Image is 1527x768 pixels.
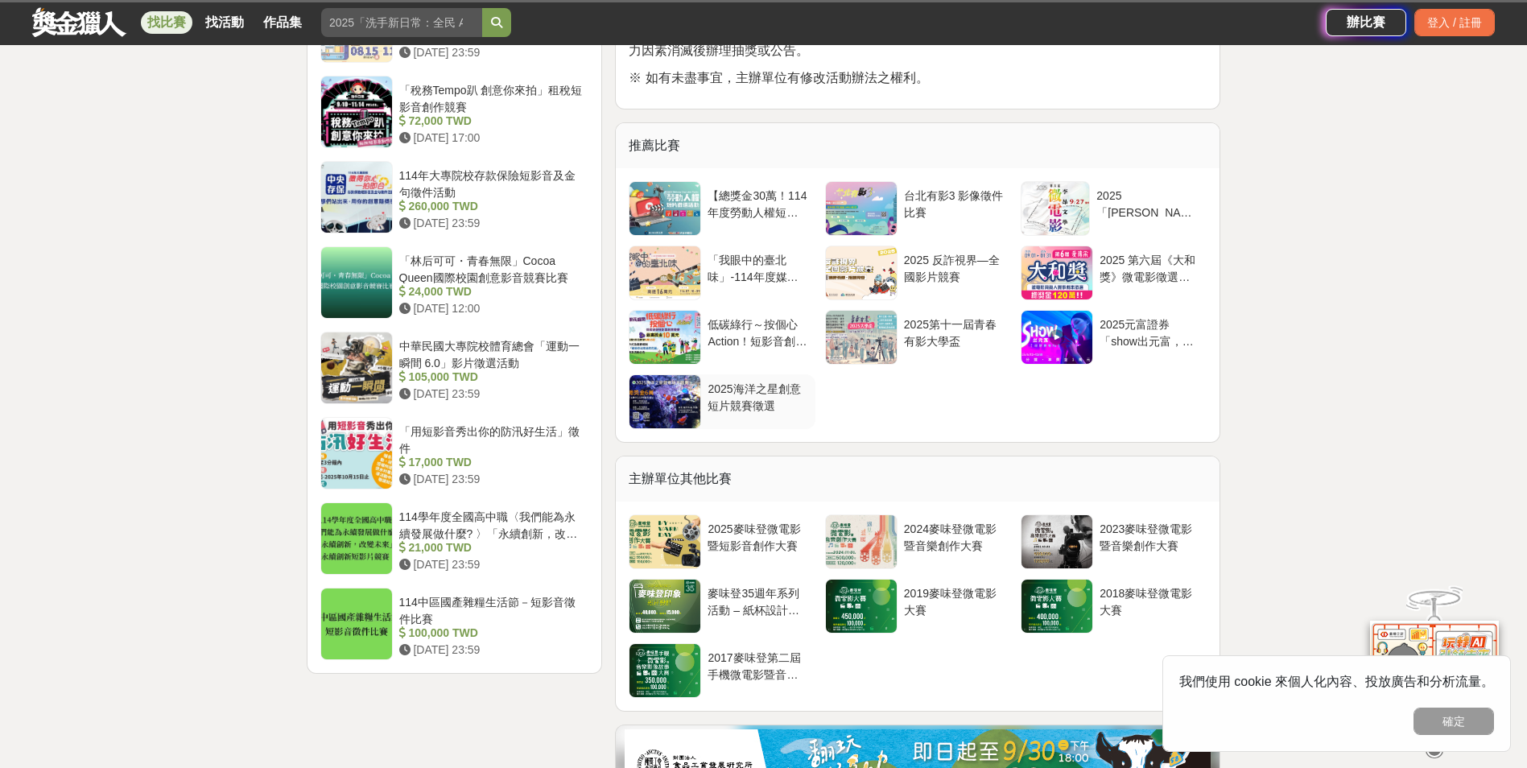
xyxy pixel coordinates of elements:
a: 2025 第六屆《大和獎》微電影徵選及感人實事分享 [1021,246,1207,300]
div: [DATE] 17:00 [399,130,583,147]
div: 中華民國大專院校體育總會「運動一瞬間 6.0」影片徵選活動 [399,338,583,369]
span: 我們使用 cookie 來個人化內容、投放廣告和分析流量。 [1179,675,1494,688]
a: 2025海洋之星創意短片競賽徵選 [629,374,815,429]
div: 推薦比賽 [616,123,1220,168]
div: 「用短影音秀出你的防汛好生活」徵件 [399,423,583,454]
div: [DATE] 23:59 [399,215,583,232]
a: 2024麥味登微電影暨音樂創作大賽 [825,514,1011,569]
div: 72,000 TWD [399,113,583,130]
div: 麥味登35週年系列活動 – 紙杯設計比賽 [708,585,808,616]
div: 2023麥味登微電影暨音樂創作大賽 [1100,521,1200,551]
div: 「我眼中的臺北味」-114年度媒體近用影片競選 [708,252,808,283]
a: 「我眼中的臺北味」-114年度媒體近用影片競選 [629,246,815,300]
a: 找比賽 [141,11,192,34]
a: 2025第十一屆青春有影大學盃 [825,310,1011,365]
div: 17,000 TWD [399,454,583,471]
div: 2024麥味登微電影暨音樂創作大賽 [904,521,1005,551]
span: ※抽獎日期及得獎公告日期如遇不可抗力因素致無法抽獎或公告時，主辦單位/執行單位將於該不可抗力因素消滅後辦理抽獎或公告。 [629,24,1199,57]
a: 2025麥味登微電影暨短影音創作大賽 [629,514,815,569]
div: [DATE] 23:59 [399,642,583,659]
div: 2019麥味登微電影大賽 [904,585,1005,616]
div: 105,000 TWD [399,369,583,386]
a: 2023麥味登微電影暨音樂創作大賽 [1021,514,1207,569]
div: [DATE] 12:00 [399,300,583,317]
div: [DATE] 23:59 [399,386,583,403]
div: 114學年度全國高中職〈我們能為永續發展做什麼? 〉「永續創新，改變未來」永續創新短影片競賽 [399,509,583,539]
div: [DATE] 23:59 [399,44,583,61]
a: 台北有影3 影像徵件比賽 [825,181,1011,236]
a: 「用短影音秀出你的防汛好生活」徵件 17,000 TWD [DATE] 23:59 [320,417,589,489]
div: 「稅務Tempo趴 創意你來拍」租稅短影音創作競賽 [399,82,583,113]
div: 2025 反詐視界—全國影片競賽 [904,252,1005,283]
div: 2025「[PERSON_NAME]第六屆微電影大賽」拍片9/27短片徵件截止 [1096,188,1200,218]
a: 找活動 [199,11,250,34]
div: 2025麥味登微電影暨短影音創作大賽 [708,521,808,551]
div: 2025元富證券「show出元富，理財更有Fu！」影音競賽活動 [1100,316,1200,347]
div: 100,000 TWD [399,625,583,642]
a: 「稅務Tempo趴 創意你來拍」租稅短影音創作競賽 72,000 TWD [DATE] 17:00 [320,76,589,148]
div: 台北有影3 影像徵件比賽 [904,188,1005,218]
a: 2025元富證券「show出元富，理財更有Fu！」影音競賽活動 [1021,310,1207,365]
div: 114年大專院校存款保險短影音及金句徵件活動 [399,167,583,198]
a: 辦比賽 [1326,9,1406,36]
img: d2146d9a-e6f6-4337-9592-8cefde37ba6b.png [1370,621,1499,728]
span: ※ 如有未盡事宜，主辦單位有修改活動辦法之權利。 [629,71,928,85]
a: 低碳綠行～按個心Action！短影音創意競賽 [629,310,815,365]
div: 登入 / 註冊 [1414,9,1495,36]
div: 24,000 TWD [399,283,583,300]
a: 「林后可可・青春無限」Cocoa Queen國際校園創意影音競賽比賽 24,000 TWD [DATE] 12:00 [320,246,589,319]
a: 麥味登35週年系列活動 – 紙杯設計比賽 [629,579,815,634]
a: 114中區國產雜糧生活節－短影音徵件比賽 100,000 TWD [DATE] 23:59 [320,588,589,660]
a: 作品集 [257,11,308,34]
div: 2025海洋之星創意短片競賽徵選 [708,381,808,411]
a: 中華民國大專院校體育總會「運動一瞬間 6.0」影片徵選活動 105,000 TWD [DATE] 23:59 [320,332,589,404]
a: 2025「[PERSON_NAME]第六屆微電影大賽」拍片9/27短片徵件截止 [1021,181,1207,236]
div: [DATE] 23:59 [399,471,583,488]
a: 2018麥味登微電影大賽 [1021,579,1207,634]
div: 低碳綠行～按個心Action！短影音創意競賽 [708,316,808,347]
a: 2019麥味登微電影大賽 [825,579,1011,634]
div: 114中區國產雜糧生活節－短影音徵件比賽 [399,594,583,625]
a: 【總獎金30萬！114年度勞動人權短片徵選活動！】 [629,181,815,236]
a: 114學年度全國高中職〈我們能為永續發展做什麼? 〉「永續創新，改變未來」永續創新短影片競賽 21,000 TWD [DATE] 23:59 [320,502,589,575]
div: 2025第十一屆青春有影大學盃 [904,316,1005,347]
div: 260,000 TWD [399,198,583,215]
div: 「林后可可・青春無限」Cocoa Queen國際校園創意影音競賽比賽 [399,253,583,283]
a: 114年大專院校存款保險短影音及金句徵件活動 260,000 TWD [DATE] 23:59 [320,161,589,233]
div: 21,000 TWD [399,539,583,556]
div: 【總獎金30萬！114年度勞動人權短片徵選活動！】 [708,188,808,218]
button: 確定 [1414,708,1494,735]
div: 主辦單位其他比賽 [616,456,1220,502]
a: 2025 反詐視界—全國影片競賽 [825,246,1011,300]
div: 2025 第六屆《大和獎》微電影徵選及感人實事分享 [1100,252,1200,283]
div: 2017麥味登第二屆手機微電影暨音樂影像故事大賽 [708,650,808,680]
div: [DATE] 23:59 [399,556,583,573]
a: 2017麥味登第二屆手機微電影暨音樂影像故事大賽 [629,643,815,698]
input: 2025「洗手新日常：全民 ALL IN」洗手歌全台徵選 [321,8,482,37]
div: 2018麥味登微電影大賽 [1100,585,1200,616]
